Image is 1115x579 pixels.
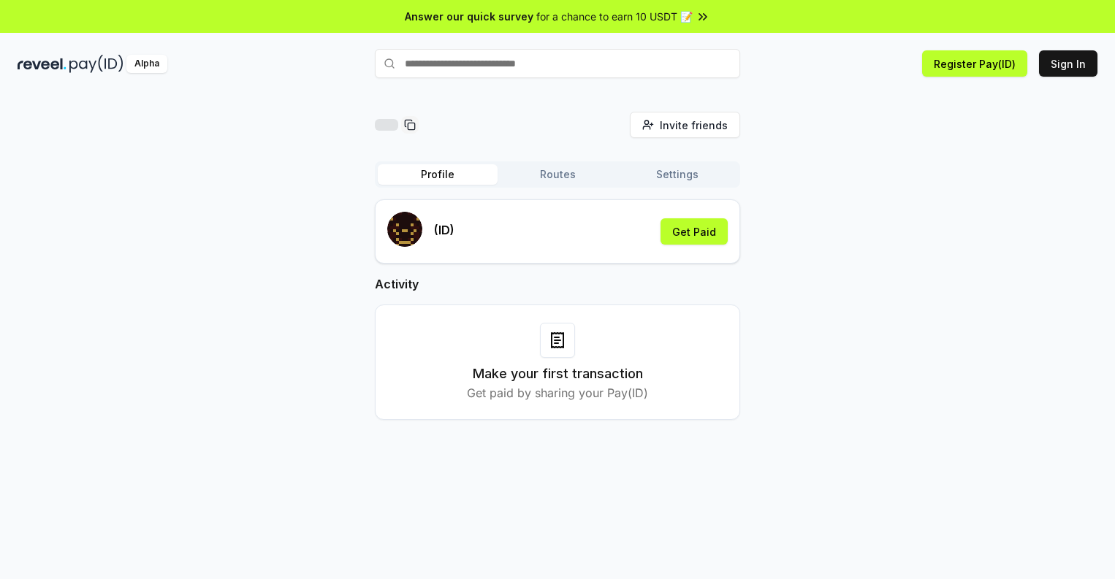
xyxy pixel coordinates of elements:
[69,55,123,73] img: pay_id
[434,221,454,239] p: (ID)
[467,384,648,402] p: Get paid by sharing your Pay(ID)
[630,112,740,138] button: Invite friends
[617,164,737,185] button: Settings
[498,164,617,185] button: Routes
[536,9,693,24] span: for a chance to earn 10 USDT 📝
[18,55,66,73] img: reveel_dark
[405,9,533,24] span: Answer our quick survey
[1039,50,1097,77] button: Sign In
[922,50,1027,77] button: Register Pay(ID)
[375,275,740,293] h2: Activity
[126,55,167,73] div: Alpha
[660,118,728,133] span: Invite friends
[378,164,498,185] button: Profile
[473,364,643,384] h3: Make your first transaction
[661,218,728,245] button: Get Paid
